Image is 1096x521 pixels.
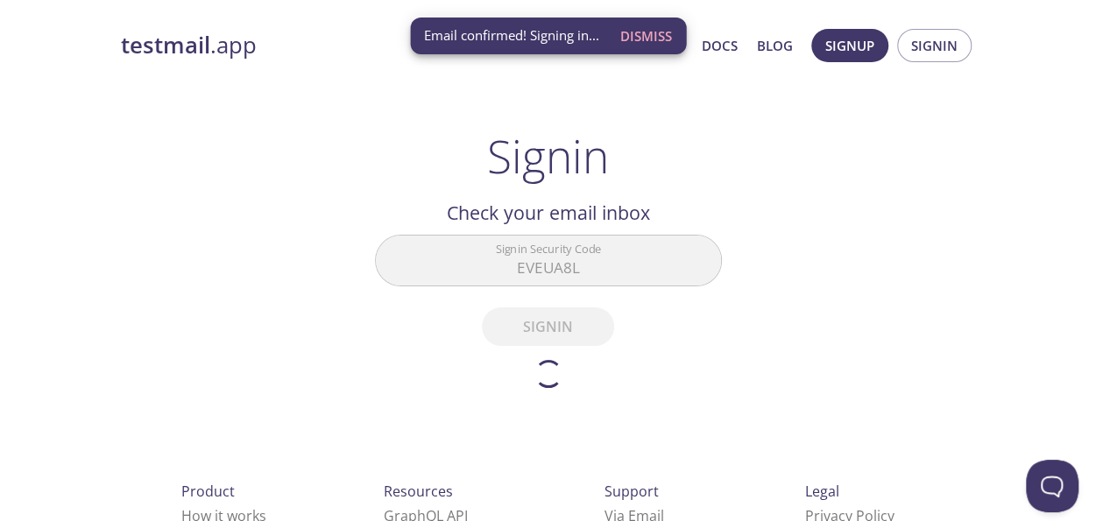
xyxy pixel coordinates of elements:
span: Product [181,482,235,501]
span: Resources [384,482,453,501]
a: testmail.app [121,31,533,60]
span: Signin [911,34,958,57]
button: Dismiss [613,19,679,53]
span: Legal [805,482,839,501]
button: Signup [811,29,888,62]
span: Signup [825,34,874,57]
a: Docs [702,34,738,57]
span: Support [605,482,659,501]
h2: Check your email inbox [375,198,722,228]
button: Signin [897,29,972,62]
span: Dismiss [620,25,672,47]
h1: Signin [487,130,609,182]
span: Email confirmed! Signing in... [424,26,599,45]
strong: testmail [121,30,210,60]
a: Blog [757,34,793,57]
iframe: Help Scout Beacon - Open [1026,460,1078,512]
